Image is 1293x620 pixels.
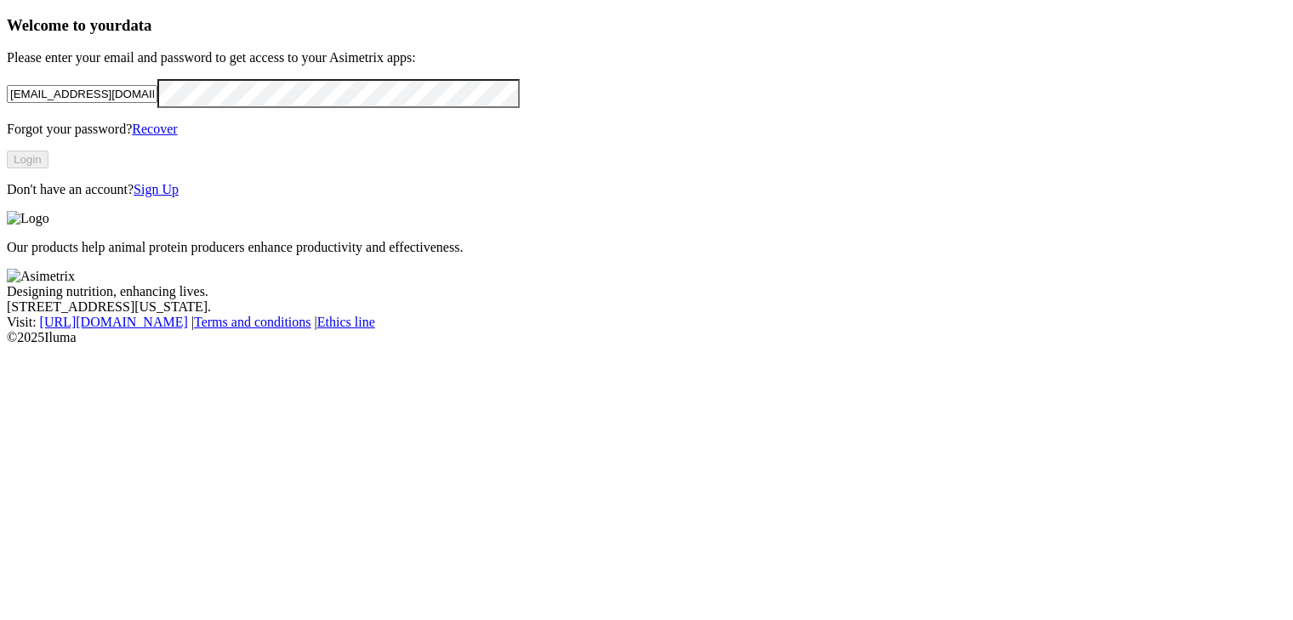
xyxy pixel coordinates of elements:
div: Visit : | | [7,315,1286,330]
span: data [122,16,151,34]
img: Asimetrix [7,269,75,284]
a: Sign Up [134,182,179,196]
div: © 2025 Iluma [7,330,1286,345]
a: Terms and conditions [194,315,311,329]
input: Your email [7,85,157,103]
div: [STREET_ADDRESS][US_STATE]. [7,299,1286,315]
a: Ethics line [317,315,375,329]
a: Recover [132,122,177,136]
p: Don't have an account? [7,182,1286,197]
a: [URL][DOMAIN_NAME] [40,315,188,329]
button: Login [7,151,48,168]
p: Forgot your password? [7,122,1286,137]
p: Our products help animal protein producers enhance productivity and effectiveness. [7,240,1286,255]
h3: Welcome to your [7,16,1286,35]
div: Designing nutrition, enhancing lives. [7,284,1286,299]
img: Logo [7,211,49,226]
p: Please enter your email and password to get access to your Asimetrix apps: [7,50,1286,65]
